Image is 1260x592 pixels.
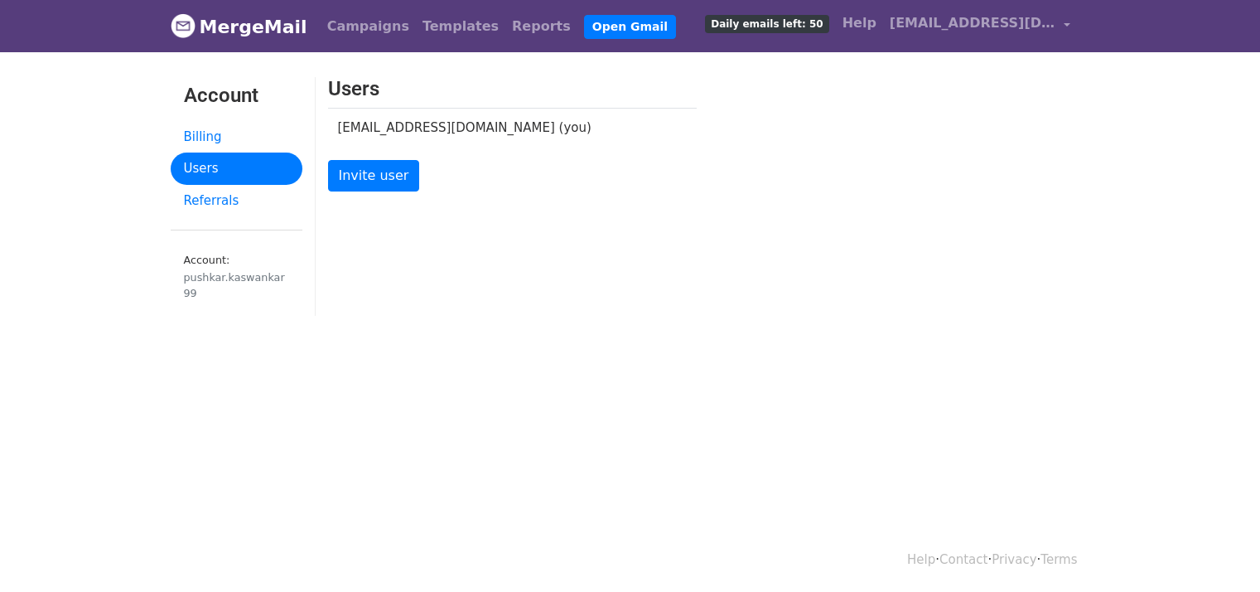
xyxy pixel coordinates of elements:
[584,15,676,39] a: Open Gmail
[171,13,196,38] img: MergeMail logo
[171,9,307,44] a: MergeMail
[698,7,835,40] a: Daily emails left: 50
[171,185,302,217] a: Referrals
[907,552,935,567] a: Help
[328,77,697,101] h3: Users
[184,269,289,301] div: pushkar.kaswankar99
[171,121,302,153] a: Billing
[328,160,420,192] a: Invite user
[171,153,302,185] a: Users
[505,10,577,43] a: Reports
[890,13,1055,33] span: [EMAIL_ADDRESS][DOMAIN_NAME]
[328,108,672,147] td: [EMAIL_ADDRESS][DOMAIN_NAME] (you)
[416,10,505,43] a: Templates
[939,552,987,567] a: Contact
[184,84,289,108] h3: Account
[883,7,1077,46] a: [EMAIL_ADDRESS][DOMAIN_NAME]
[836,7,883,40] a: Help
[184,254,289,301] small: Account:
[705,15,828,33] span: Daily emails left: 50
[1040,552,1077,567] a: Terms
[992,552,1036,567] a: Privacy
[321,10,416,43] a: Campaigns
